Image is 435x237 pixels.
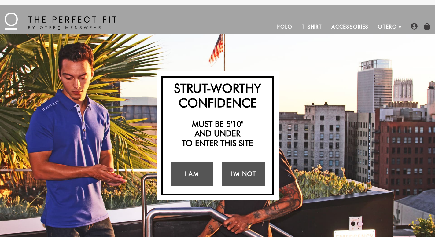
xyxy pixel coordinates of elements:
[373,20,402,34] a: Otero
[166,81,269,110] h2: Strut-Worthy Confidence
[297,20,327,34] a: T-Shirt
[222,162,265,186] a: I'm Not
[273,20,297,34] a: Polo
[5,13,116,30] img: The Perfect Fit - by Otero Menswear - Logo
[411,23,418,30] img: user-account-icon.png
[166,119,269,148] h2: Must be 5'10" and under to enter this site
[424,23,430,30] img: shopping-bag-icon.png
[327,20,373,34] a: Accessories
[171,162,213,186] a: I Am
